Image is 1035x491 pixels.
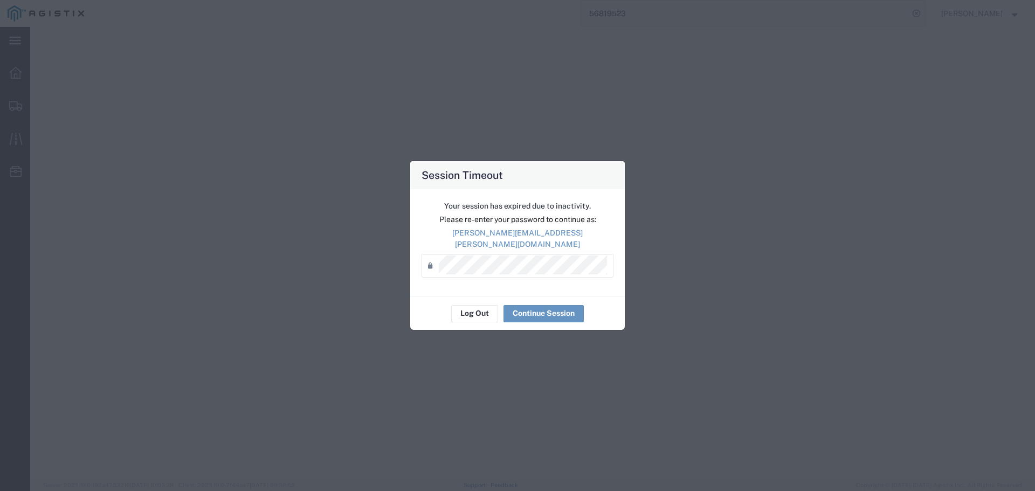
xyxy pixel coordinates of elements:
[503,305,584,322] button: Continue Session
[422,227,613,250] p: [PERSON_NAME][EMAIL_ADDRESS][PERSON_NAME][DOMAIN_NAME]
[451,305,498,322] button: Log Out
[422,200,613,212] p: Your session has expired due to inactivity.
[422,214,613,225] p: Please re-enter your password to continue as:
[422,167,503,183] h4: Session Timeout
